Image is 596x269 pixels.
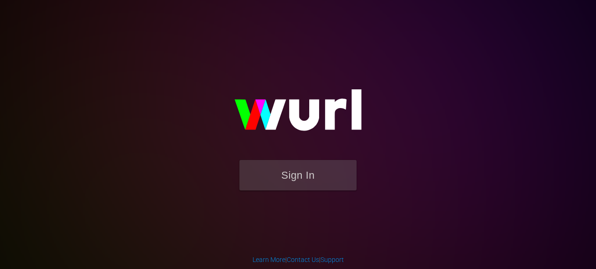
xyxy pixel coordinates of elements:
div: | | [253,255,344,264]
a: Learn More [253,256,285,263]
a: Support [320,256,344,263]
img: wurl-logo-on-black-223613ac3d8ba8fe6dc639794a292ebdb59501304c7dfd60c99c58986ef67473.svg [204,69,392,160]
a: Contact Us [287,256,319,263]
button: Sign In [239,160,357,190]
